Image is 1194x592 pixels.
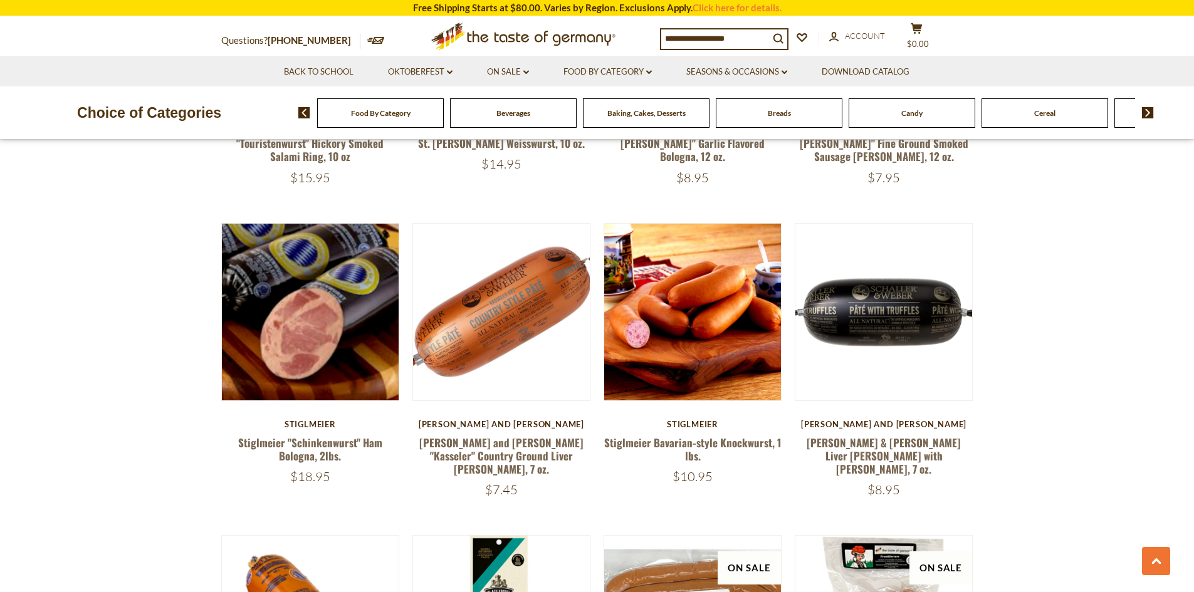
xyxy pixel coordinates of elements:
a: Seasons & Occasions [686,65,787,79]
div: [PERSON_NAME] and [PERSON_NAME] [412,419,591,429]
a: Download Catalog [822,65,909,79]
a: [PERSON_NAME] and [PERSON_NAME] "Kasseler" Country Ground Liver [PERSON_NAME], 7 oz. [419,435,584,477]
img: Schaller & Weber Liver Pate with Truffles, 7 oz. [795,224,973,401]
div: Stiglmeier [221,419,400,429]
span: $18.95 [290,469,330,484]
a: Food By Category [351,108,411,118]
img: Schaller and Weber "Kasseler" Country Ground Liver Pate, 7 oz. [413,224,590,401]
a: Cereal [1034,108,1055,118]
a: [PERSON_NAME] and [PERSON_NAME] "Touristenwurst" Hickory Smoked Salami Ring, 10 oz [228,122,392,165]
span: $14.95 [481,156,521,172]
a: Baking, Cakes, Desserts [607,108,686,118]
a: [PERSON_NAME] and [PERSON_NAME] "[PERSON_NAME]" Fine Ground Smoked Sausage [PERSON_NAME], 12 oz. [799,122,969,165]
a: Food By Category [563,65,652,79]
a: On Sale [487,65,529,79]
a: Oktoberfest [388,65,453,79]
a: Back to School [284,65,353,79]
span: $7.95 [867,170,900,185]
div: [PERSON_NAME] and [PERSON_NAME] [795,419,973,429]
span: $15.95 [290,170,330,185]
span: $0.00 [907,39,929,49]
a: Stiglmeier Bavarian-style Knockwurst, 1 lbs. [604,435,782,464]
span: Account [845,31,885,41]
a: Click here for details. [693,2,782,13]
img: next arrow [1142,107,1154,118]
span: $8.95 [867,482,900,497]
span: $8.95 [676,170,709,185]
a: [PERSON_NAME] and [PERSON_NAME] "[PERSON_NAME]" Garlic Flavored Bologna, 12 oz. [607,122,778,165]
a: Account [829,29,885,43]
a: Beverages [496,108,530,118]
img: Stiglmeier Bavarian-style Knockwurst, 1 lbs. [604,224,782,401]
div: Stiglmeier [604,419,782,429]
span: $7.45 [485,482,518,497]
a: Breads [768,108,791,118]
a: [PHONE_NUMBER] [268,34,351,46]
p: Questions? [221,33,360,49]
img: Stiglmeier "Schinkenwurst" Ham Bologna, 2lbs. [222,224,399,401]
span: $10.95 [673,469,713,484]
button: $0.00 [898,23,936,54]
a: Stiglmeier "Schinkenwurst" Ham Bologna, 2lbs. [238,435,382,464]
a: Candy [901,108,923,118]
a: [PERSON_NAME] & [PERSON_NAME] Liver [PERSON_NAME] with [PERSON_NAME], 7 oz. [807,435,961,477]
img: previous arrow [298,107,310,118]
